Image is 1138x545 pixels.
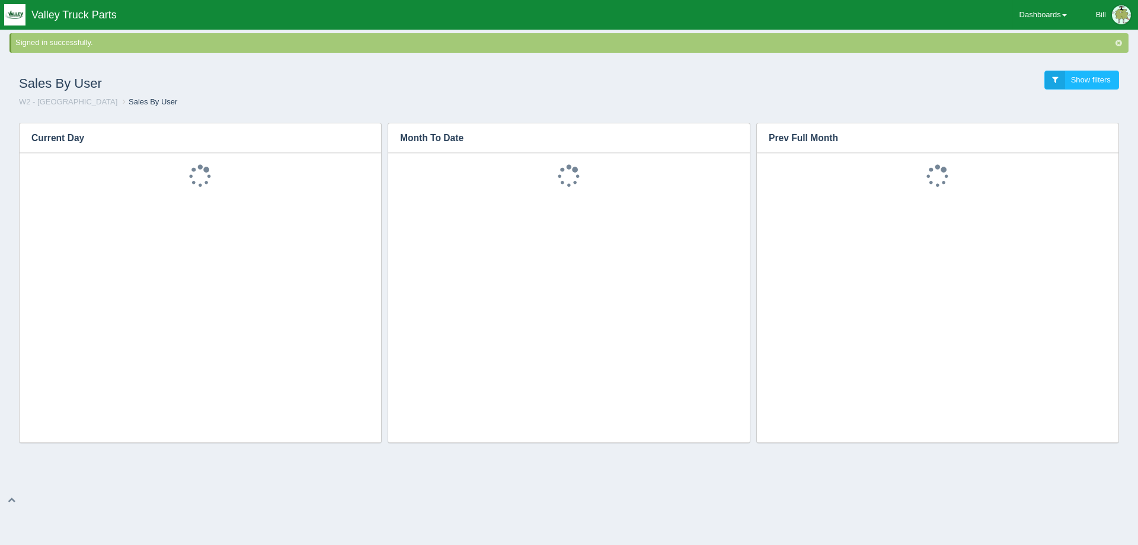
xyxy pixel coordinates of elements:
a: Show filters [1044,71,1119,90]
li: Sales By User [120,97,177,108]
h1: Sales By User [19,71,569,97]
h3: Month To Date [388,123,732,153]
img: Profile Picture [1112,5,1131,24]
span: Valley Truck Parts [31,9,117,21]
div: Bill [1096,3,1106,27]
span: Show filters [1071,75,1111,84]
h3: Current Day [20,123,363,153]
a: W2 - [GEOGRAPHIC_DATA] [19,97,117,106]
h3: Prev Full Month [757,123,1101,153]
div: Signed in successfully. [15,37,1126,49]
img: q1blfpkbivjhsugxdrfq.png [4,4,25,26]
